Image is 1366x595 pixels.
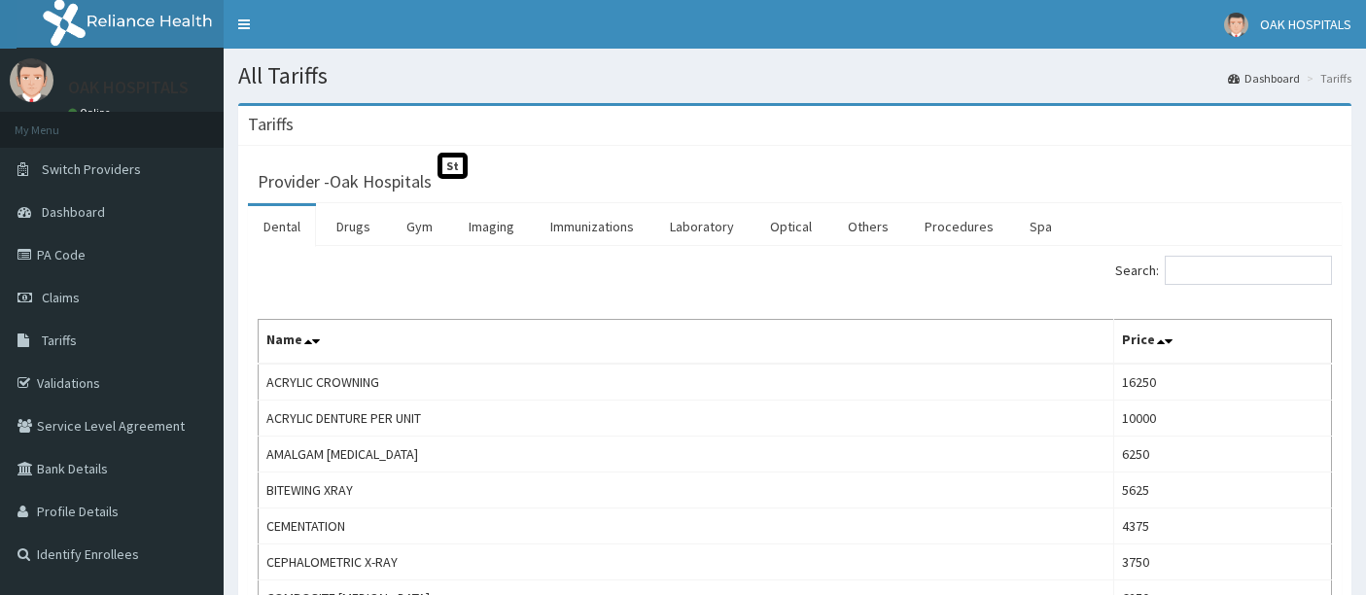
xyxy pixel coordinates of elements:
[68,79,189,96] p: OAK HOSPITALS
[1014,206,1068,247] a: Spa
[248,116,294,133] h3: Tariffs
[321,206,386,247] a: Drugs
[654,206,750,247] a: Laboratory
[10,58,53,102] img: User Image
[1228,70,1300,87] a: Dashboard
[259,364,1114,401] td: ACRYLIC CROWNING
[1114,401,1332,437] td: 10000
[909,206,1009,247] a: Procedures
[248,206,316,247] a: Dental
[1114,437,1332,472] td: 6250
[1114,364,1332,401] td: 16250
[1115,256,1332,285] label: Search:
[535,206,649,247] a: Immunizations
[438,153,468,179] span: St
[1114,508,1332,544] td: 4375
[832,206,904,247] a: Others
[1224,13,1248,37] img: User Image
[1114,544,1332,580] td: 3750
[1114,320,1332,365] th: Price
[391,206,448,247] a: Gym
[453,206,530,247] a: Imaging
[259,508,1114,544] td: CEMENTATION
[1302,70,1351,87] li: Tariffs
[754,206,827,247] a: Optical
[68,106,115,120] a: Online
[238,63,1351,88] h1: All Tariffs
[1260,16,1351,33] span: OAK HOSPITALS
[259,544,1114,580] td: CEPHALOMETRIC X-RAY
[259,401,1114,437] td: ACRYLIC DENTURE PER UNIT
[259,472,1114,508] td: BITEWING XRAY
[42,203,105,221] span: Dashboard
[259,437,1114,472] td: AMALGAM [MEDICAL_DATA]
[258,173,432,191] h3: Provider - Oak Hospitals
[42,332,77,349] span: Tariffs
[259,320,1114,365] th: Name
[42,160,141,178] span: Switch Providers
[1114,472,1332,508] td: 5625
[1165,256,1332,285] input: Search:
[42,289,80,306] span: Claims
